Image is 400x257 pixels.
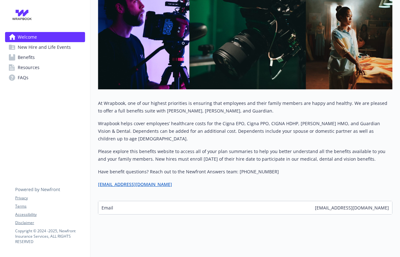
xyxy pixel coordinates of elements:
[98,100,392,115] p: At Wrapbook, one of our highest priorities is ensuring that employees and their family members ar...
[98,148,392,163] p: Please explore this benefits website to access all of your plan summaries to help you better unde...
[15,228,85,244] p: Copyright © 2024 - 2025 , Newfront Insurance Services, ALL RIGHTS RESERVED
[315,204,389,211] span: [EMAIL_ADDRESS][DOMAIN_NAME]
[5,62,85,73] a: Resources
[5,73,85,83] a: FAQs
[98,120,392,143] p: Wrapbook helps cover employees’ healthcare costs for the Cigna EPO, Cigna PPO, CIGNA HDHP, [PERSO...
[5,42,85,52] a: New Hire and Life Events
[18,52,35,62] span: Benefits
[5,52,85,62] a: Benefits
[18,42,71,52] span: New Hire and Life Events
[15,220,85,226] a: Disclaimer
[102,204,113,211] span: Email
[15,195,85,201] a: Privacy
[98,168,392,176] p: Have benefit questions? Reach out to the Newfront Answers team: [PHONE_NUMBER]
[18,32,37,42] span: Welcome
[5,32,85,42] a: Welcome
[15,212,85,217] a: Accessibility
[18,73,28,83] span: FAQs
[18,62,40,73] span: Resources
[98,181,172,187] a: [EMAIL_ADDRESS][DOMAIN_NAME]
[15,203,85,209] a: Terms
